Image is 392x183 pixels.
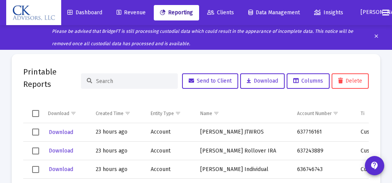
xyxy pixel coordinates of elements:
[32,129,39,136] div: Select row
[200,110,212,117] div: Name
[293,78,323,84] span: Columns
[48,164,74,175] button: Download
[48,127,74,138] button: Download
[207,9,234,16] span: Clients
[43,104,90,123] td: Column Download
[195,104,292,123] td: Column Name
[125,110,131,116] span: Show filter options for column 'Created Time'
[117,9,146,16] span: Revenue
[49,129,73,136] span: Download
[145,142,195,160] td: Account
[48,110,69,117] div: Download
[292,160,355,179] td: 636746743
[247,78,278,84] span: Download
[154,5,199,20] a: Reporting
[195,123,292,142] td: [PERSON_NAME] JTWROS
[160,9,193,16] span: Reporting
[292,104,355,123] td: Column Account Number
[195,160,292,179] td: [PERSON_NAME] Individual
[287,73,330,89] button: Columns
[182,73,238,89] button: Send to Client
[32,166,39,173] div: Select row
[292,142,355,160] td: 637243889
[90,104,145,123] td: Column Created Time
[314,9,343,16] span: Insights
[351,5,376,20] button: [PERSON_NAME]
[90,123,145,142] td: 23 hours ago
[370,161,379,170] mat-icon: contact_support
[145,160,195,179] td: Account
[213,110,219,116] span: Show filter options for column 'Name'
[49,147,73,154] span: Download
[96,78,172,85] input: Search
[32,110,39,117] div: Select all
[145,104,195,123] td: Column Entity Type
[333,110,339,116] span: Show filter options for column 'Account Number'
[338,78,362,84] span: Delete
[96,110,124,117] div: Created Time
[12,5,55,20] img: Dashboard
[195,142,292,160] td: [PERSON_NAME] Rollover IRA
[297,110,332,117] div: Account Number
[145,123,195,142] td: Account
[308,5,349,20] a: Insights
[240,73,285,89] button: Download
[23,66,81,90] h2: Printable Reports
[70,110,76,116] span: Show filter options for column 'Download'
[201,5,240,20] a: Clients
[151,110,174,117] div: Entity Type
[90,160,145,179] td: 23 hours ago
[90,142,145,160] td: 23 hours ago
[67,9,102,16] span: Dashboard
[52,29,353,46] i: Please be advised that BridgeFT is still processing custodial data which could result in the appe...
[242,5,306,20] a: Data Management
[175,110,181,116] span: Show filter options for column 'Entity Type'
[248,9,300,16] span: Data Management
[110,5,152,20] a: Revenue
[189,78,232,84] span: Send to Client
[292,123,355,142] td: 637716161
[61,5,108,20] a: Dashboard
[49,166,73,173] span: Download
[332,73,369,89] button: Delete
[32,147,39,154] div: Select row
[373,32,379,43] mat-icon: clear
[48,145,74,156] button: Download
